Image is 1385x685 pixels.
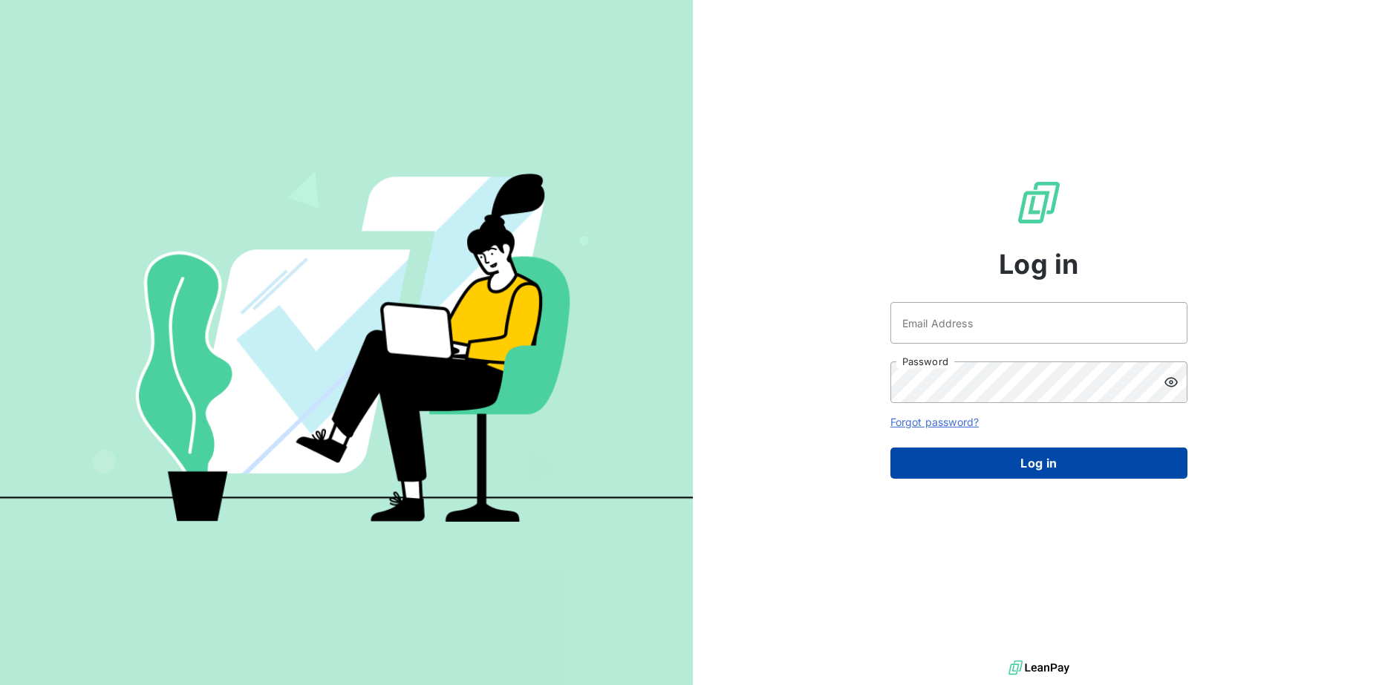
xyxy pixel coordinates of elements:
[999,244,1078,284] span: Log in
[890,302,1187,344] input: placeholder
[890,416,979,428] a: Forgot password?
[890,448,1187,479] button: Log in
[1008,657,1069,679] img: logo
[1015,179,1063,226] img: LeanPay Logo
